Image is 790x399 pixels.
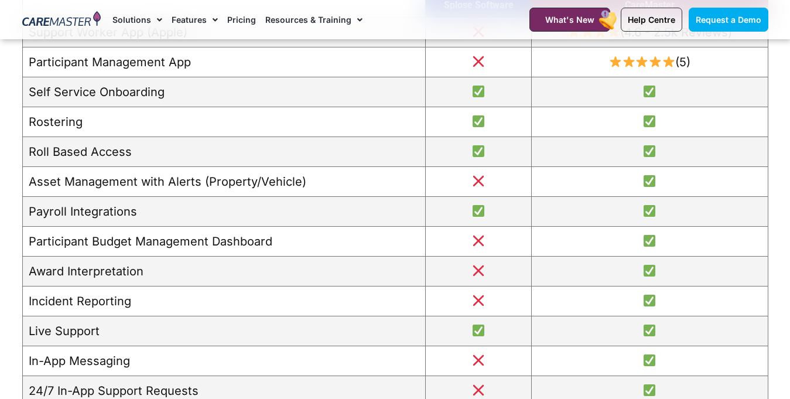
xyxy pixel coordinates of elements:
[649,56,661,67] img: ⭐
[22,286,426,316] td: Incident Reporting
[644,354,655,366] img: ✅
[473,325,484,336] img: ✅
[644,325,655,336] img: ✅
[636,56,648,67] img: ⭐
[644,265,655,277] img: ✅
[644,295,655,306] img: ✅
[473,115,484,127] img: ✅
[621,8,682,32] a: Help Centre
[473,145,484,157] img: ✅
[644,115,655,127] img: ✅
[628,15,675,25] span: Help Centre
[473,86,484,97] img: ✅
[473,175,484,187] img: ❌
[696,15,761,25] span: Request a Demo
[545,15,594,25] span: What's New
[22,11,101,29] img: CareMaster Logo
[644,235,655,247] img: ✅
[473,235,484,247] img: ❌
[644,145,655,157] img: ✅
[22,47,426,77] td: Participant Management App
[22,107,426,137] td: Rostering
[22,316,426,346] td: Live Support
[644,205,655,217] img: ✅
[663,56,675,67] img: ⭐
[473,354,484,366] img: ❌
[644,384,655,396] img: ✅
[22,346,426,376] td: In-App Messaging
[473,205,484,217] img: ✅
[22,196,426,226] td: Payroll Integrations
[473,56,484,67] img: ❌
[22,166,426,196] td: Asset Management with Alerts (Property/Vehicle)
[22,226,426,256] td: Participant Budget Management Dashboard
[610,56,621,67] img: ⭐
[22,137,426,166] td: Roll Based Access
[689,8,768,32] a: Request a Demo
[22,77,426,107] td: Self Service Onboarding
[532,47,768,77] td: (5)
[473,265,484,277] img: ❌
[644,86,655,97] img: ✅
[473,295,484,306] img: ❌
[22,256,426,286] td: Award Interpretation
[473,384,484,396] img: ❌
[529,8,610,32] a: What's New
[644,175,655,187] img: ✅
[623,56,635,67] img: ⭐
